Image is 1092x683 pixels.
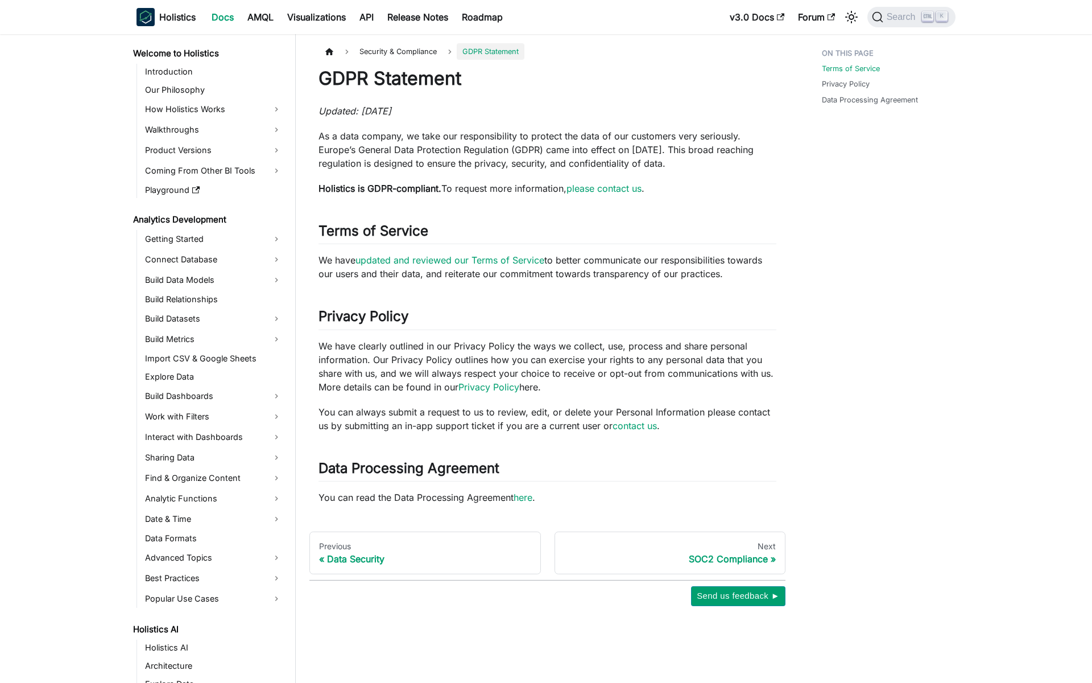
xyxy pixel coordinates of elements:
[318,339,776,394] p: We have clearly outlined in our Privacy Policy the ways we collect, use, process and share person...
[822,79,870,89] a: Privacy Policy
[318,405,776,433] p: You can always submit a request to us to review, edit, or delete your Personal Information please...
[142,141,286,159] a: Product Versions
[142,330,286,348] a: Build Metrics
[355,254,544,266] a: updated and reviewed our Terms of Service
[555,532,786,575] a: NextSOC2 Compliance
[354,43,442,60] span: Security & Compliance
[142,387,286,405] a: Build Dashboards
[318,43,340,60] a: Home page
[130,212,286,228] a: Analytics Development
[142,121,286,139] a: Walkthroughs
[142,250,286,269] a: Connect Database
[723,8,791,26] a: v3.0 Docs
[318,491,776,504] p: You can read the Data Processing Agreement .
[241,8,280,26] a: AMQL
[142,162,286,180] a: Coming From Other BI Tools
[318,43,776,60] nav: Breadcrumbs
[142,230,286,248] a: Getting Started
[142,182,286,198] a: Playground
[353,8,380,26] a: API
[159,10,196,24] b: Holistics
[142,428,286,446] a: Interact with Dashboards
[309,532,785,575] nav: Docs pages
[142,291,286,307] a: Build Relationships
[455,8,510,26] a: Roadmap
[142,100,286,118] a: How Holistics Works
[791,8,842,26] a: Forum
[142,449,286,467] a: Sharing Data
[142,590,286,608] a: Popular Use Cases
[142,310,286,328] a: Build Datasets
[514,492,532,503] a: here
[883,12,923,22] span: Search
[822,63,880,74] a: Terms of Service
[318,67,776,90] h1: GDPR Statement
[697,589,780,603] span: Send us feedback ►
[205,8,241,26] a: Docs
[142,351,286,367] a: Import CSV & Google Sheets
[319,553,531,565] div: Data Security
[142,64,286,80] a: Introduction
[936,11,948,22] kbd: K
[136,8,196,26] a: HolisticsHolistics
[136,8,155,26] img: Holistics
[142,658,286,674] a: Architecture
[142,489,286,508] a: Analytic Functions
[318,182,776,195] p: To request more information, .
[457,43,524,60] span: GDPR Statement
[142,369,286,385] a: Explore Data
[130,622,286,637] a: Holistics AI
[280,8,353,26] a: Visualizations
[142,640,286,656] a: Holistics AI
[318,105,391,117] em: Updated: [DATE]
[142,408,286,426] a: Work with Filters
[822,94,918,105] a: Data Processing Agreement
[566,183,642,194] a: please contact us
[318,183,441,194] strong: Holistics is GDPR-compliant.
[380,8,455,26] a: Release Notes
[142,510,286,528] a: Date & Time
[142,569,286,587] a: Best Practices
[130,46,286,61] a: Welcome to Holistics
[142,530,286,546] a: Data Formats
[613,420,657,431] a: contact us
[318,460,776,482] h2: Data Processing Agreement
[142,549,286,567] a: Advanced Topics
[564,541,776,552] div: Next
[564,553,776,565] div: SOC2 Compliance
[867,7,955,27] button: Search (Ctrl+K)
[142,271,286,289] a: Build Data Models
[318,308,776,330] h2: Privacy Policy
[842,8,861,26] button: Switch between dark and light mode (currently light mode)
[318,253,776,281] p: We have to better communicate our responsibilities towards our users and their data, and reiterat...
[125,34,296,683] nav: Docs sidebar
[319,541,531,552] div: Previous
[691,586,785,606] button: Send us feedback ►
[318,223,776,244] h2: Terms of Service
[142,469,286,487] a: Find & Organize Content
[318,129,776,170] p: As a data company, we take our responsibility to protect the data of our customers very seriously...
[309,532,541,575] a: PreviousData Security
[142,82,286,98] a: Our Philosophy
[458,381,519,393] a: Privacy Policy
